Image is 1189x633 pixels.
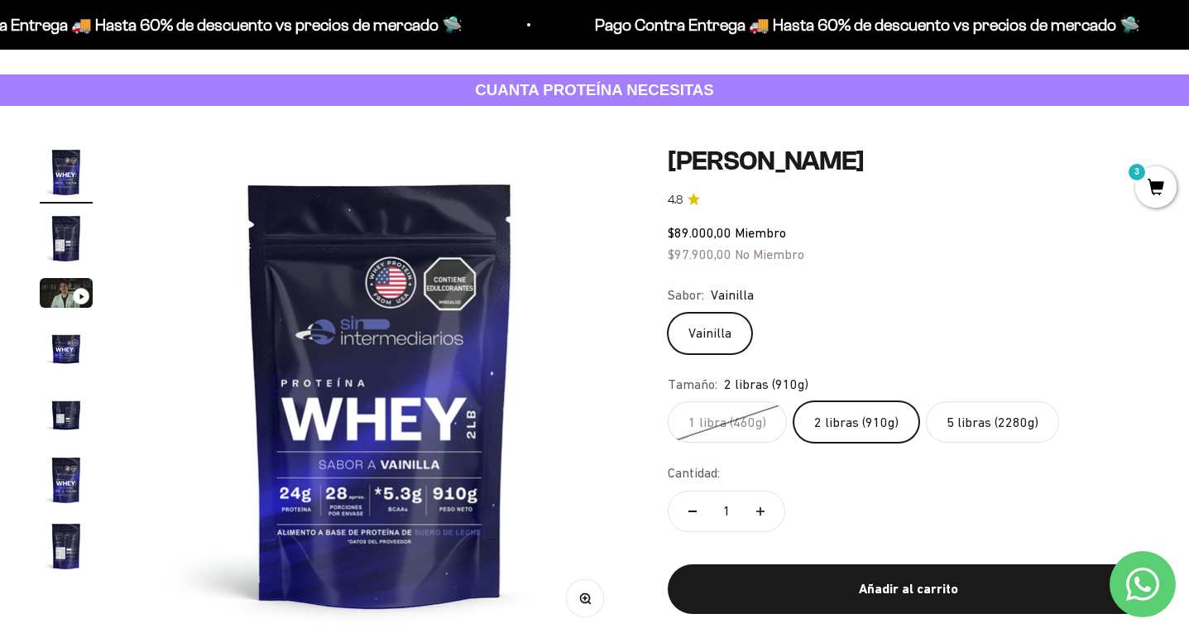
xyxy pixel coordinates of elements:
[735,247,804,261] span: No Miembro
[701,578,1116,600] div: Añadir al carrito
[668,247,731,261] span: $97.900,00
[40,321,93,379] button: Ir al artículo 4
[40,212,93,270] button: Ir al artículo 2
[40,278,93,313] button: Ir al artículo 3
[668,146,1149,177] h1: [PERSON_NAME]
[20,211,343,240] div: Un mejor precio
[736,492,784,531] button: Aumentar cantidad
[724,374,808,396] span: 2 libras (910g)
[20,178,343,207] div: Un video del producto
[40,321,93,374] img: Proteína Whey - Vainilla
[1135,180,1177,198] a: 3
[668,191,1149,209] a: 4.84.8 de 5.0 estrellas
[475,81,714,98] strong: CUANTA PROTEÍNA NECESITAS
[40,146,93,204] button: Ir al artículo 1
[668,285,704,306] legend: Sabor:
[668,463,720,484] label: Cantidad:
[40,212,93,265] img: Proteína Whey - Vainilla
[40,520,93,573] img: Proteína Whey - Vainilla
[270,248,343,276] button: Enviar
[40,387,93,440] img: Proteína Whey - Vainilla
[668,564,1149,614] button: Añadir al carrito
[592,12,1137,38] p: Pago Contra Entrega 🚚 Hasta 60% de descuento vs precios de mercado 🛸
[668,191,683,209] span: 4.8
[40,520,93,578] button: Ir al artículo 7
[40,453,93,506] img: Proteína Whey - Vainilla
[668,225,731,240] span: $89.000,00
[711,285,754,306] span: Vainilla
[40,146,93,199] img: Proteína Whey - Vainilla
[668,374,717,396] legend: Tamaño:
[271,248,341,276] span: Enviar
[20,112,343,141] div: Reseñas de otros clientes
[20,145,343,174] div: Una promoción especial
[669,492,717,531] button: Reducir cantidad
[20,26,343,65] p: ¿Qué te haría sentir más seguro de comprar este producto?
[20,79,343,108] div: Más información sobre los ingredientes
[40,387,93,445] button: Ir al artículo 5
[735,225,786,240] span: Miembro
[40,453,93,511] button: Ir al artículo 6
[1127,162,1147,182] mark: 3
